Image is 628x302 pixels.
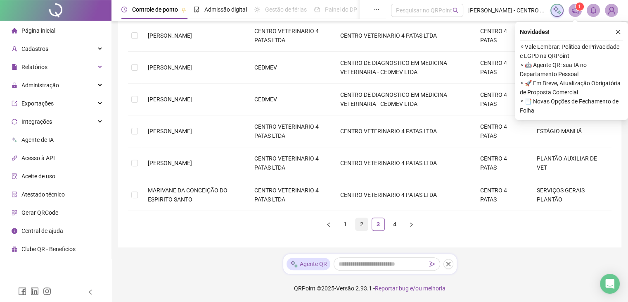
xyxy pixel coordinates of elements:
[474,115,530,147] td: CENTRO 4 PATAS
[248,147,334,179] td: CENTRO VETERINARIO 4 PATAS LTDA
[204,6,247,13] span: Admissão digital
[600,274,620,294] div: Open Intercom Messenger
[578,4,581,10] span: 1
[248,115,334,147] td: CENTRO VETERINARIO 4 PATAS LTDA
[43,287,51,295] span: instagram
[21,228,63,234] span: Central de ajuda
[21,118,52,125] span: Integrações
[590,7,597,14] span: bell
[474,84,530,115] td: CENTRO 4 PATAS
[520,97,623,115] span: ⚬ 📑 Novas Opções de Fechamento de Folha
[325,6,357,13] span: Painel do DP
[429,261,435,267] span: send
[520,42,623,60] span: ⚬ Vale Lembrar: Política de Privacidade e LGPD na QRPoint
[12,210,17,216] span: qrcode
[287,258,330,270] div: Agente QR
[254,7,260,12] span: sun
[21,137,54,143] span: Agente de IA
[12,28,17,34] span: home
[314,7,320,12] span: dashboard
[334,20,474,52] td: CENTRO VETERINARIO 4 PATAS LTDA
[339,218,352,231] li: 1
[446,261,451,267] span: close
[148,32,192,39] span: [PERSON_NAME]
[148,160,192,166] span: [PERSON_NAME]
[148,128,192,134] span: [PERSON_NAME]
[12,192,17,197] span: solution
[12,155,17,161] span: api
[148,96,192,103] span: [PERSON_NAME]
[18,287,26,295] span: facebook
[552,6,562,15] img: sparkle-icon.fc2bf0ac1784a2077858766a79e2daf3.svg
[576,2,584,11] sup: 1
[21,27,55,34] span: Página inicial
[12,246,17,252] span: gift
[322,218,335,231] button: left
[339,218,351,230] a: 1
[334,147,474,179] td: CENTRO VETERINARIO 4 PATAS LTDA
[21,209,58,216] span: Gerar QRCode
[21,173,55,180] span: Aceite de uso
[334,52,474,84] td: CENTRO DE DIAGNOSTICO EM MEDICINA VETERINARIA - CEDMEV LTDA
[355,218,368,230] a: 2
[12,228,17,234] span: info-circle
[21,191,65,198] span: Atestado técnico
[405,218,418,231] button: right
[21,46,48,52] span: Cadastros
[409,222,414,227] span: right
[148,64,192,71] span: [PERSON_NAME]
[372,218,385,231] li: 3
[148,187,228,203] span: MARIVANE DA CONCEIÇÃO DO ESPIRITO SANTO
[474,179,530,211] td: CENTRO 4 PATAS
[374,7,379,12] span: ellipsis
[530,147,611,179] td: PLANTÃO AUXILIAR DE VET
[21,100,54,107] span: Exportações
[194,7,199,12] span: file-done
[615,29,621,35] span: close
[520,27,550,36] span: Novidades !
[121,7,127,12] span: clock-circle
[21,155,55,161] span: Acesso à API
[388,218,401,231] li: 4
[31,287,39,295] span: linkedin
[474,52,530,84] td: CENTRO 4 PATAS
[405,218,418,231] li: Próxima página
[530,115,611,147] td: ESTÁGIO MANHÃ
[474,147,530,179] td: CENTRO 4 PATAS
[12,101,17,106] span: export
[12,46,17,52] span: user-add
[132,6,178,13] span: Controle de ponto
[334,84,474,115] td: CENTRO DE DIAGNOSTICO EM MEDICINA VETERINARIA - CEDMEV LTDA
[530,179,611,211] td: SERVIÇOS GERAIS PLANTÃO
[334,115,474,147] td: CENTRO VETERINARIO 4 PATAS LTDA
[248,179,334,211] td: CENTRO VETERINARIO 4 PATAS LTDA
[605,4,618,17] img: 91132
[12,64,17,70] span: file
[326,222,331,227] span: left
[265,6,307,13] span: Gestão de férias
[474,20,530,52] td: CENTRO 4 PATAS
[322,218,335,231] li: Página anterior
[336,285,354,292] span: Versão
[355,218,368,231] li: 2
[12,173,17,179] span: audit
[12,119,17,125] span: sync
[571,7,579,14] span: notification
[21,246,76,252] span: Clube QR - Beneficios
[181,7,186,12] span: pushpin
[453,7,459,14] span: search
[372,218,384,230] a: 3
[334,179,474,211] td: CENTRO VETERINARIO 4 PATAS LTDA
[375,285,446,292] span: Reportar bug e/ou melhoria
[248,20,334,52] td: CENTRO VETERINARIO 4 PATAS LTDA
[389,218,401,230] a: 4
[12,82,17,88] span: lock
[520,79,623,97] span: ⚬ 🚀 Em Breve, Atualização Obrigatória de Proposta Comercial
[520,60,623,79] span: ⚬ 🤖 Agente QR: sua IA no Departamento Pessoal
[248,84,334,115] td: CEDMEV
[468,6,545,15] span: [PERSON_NAME] - CENTRO VETERINARIO 4 PATAS LTDA
[21,64,47,70] span: Relatórios
[290,260,298,268] img: sparkle-icon.fc2bf0ac1784a2077858766a79e2daf3.svg
[88,289,93,295] span: left
[21,82,59,89] span: Administração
